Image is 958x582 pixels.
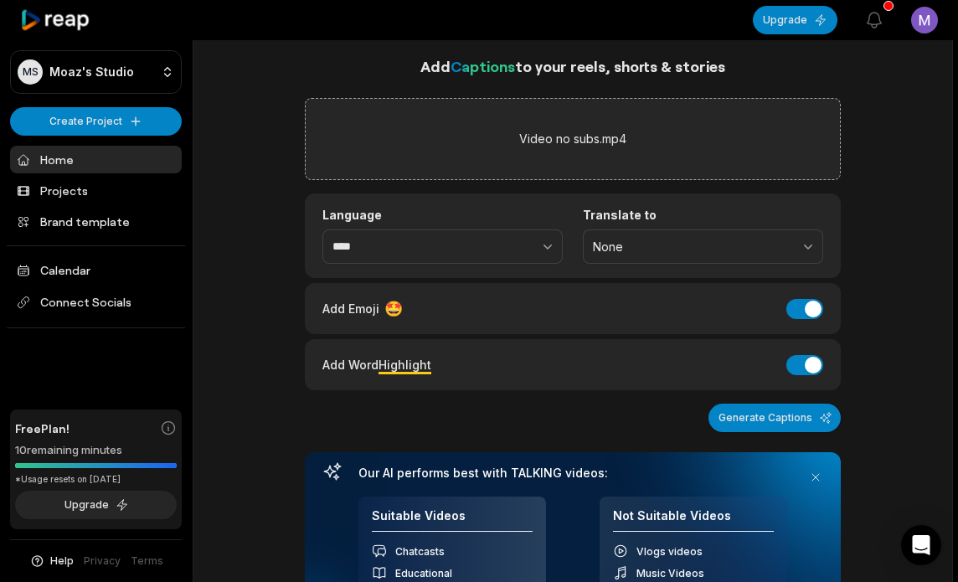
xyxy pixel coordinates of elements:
div: MS [18,59,43,85]
div: Open Intercom Messenger [901,525,941,565]
span: Highlight [379,358,431,372]
button: None [583,229,823,265]
span: Music Videos [636,567,704,579]
a: Brand template [10,208,182,235]
button: Create Project [10,107,182,136]
span: Help [50,554,74,569]
span: Educational [395,567,452,579]
span: None [593,239,790,255]
label: Language [322,208,563,223]
div: Add Word [322,353,431,376]
a: Calendar [10,256,182,284]
span: Connect Socials [10,287,182,317]
a: Projects [10,177,182,204]
button: Upgrade [753,6,837,34]
span: Free Plan! [15,420,70,437]
label: Translate to [583,208,823,223]
span: Add Emoji [322,300,379,317]
h1: Add to your reels, shorts & stories [305,54,841,78]
h4: Not Suitable Videos [613,508,774,533]
div: *Usage resets on [DATE] [15,473,177,486]
a: Terms [131,554,163,569]
span: Captions [451,57,515,75]
button: Help [29,554,74,569]
button: Generate Captions [708,404,841,432]
div: 10 remaining minutes [15,442,177,459]
h3: Our AI performs best with TALKING videos: [358,466,787,481]
button: Upgrade [15,491,177,519]
span: Vlogs videos [636,545,703,558]
p: Moaz's Studio [49,64,134,80]
a: Home [10,146,182,173]
span: 🤩 [384,297,403,320]
span: Chatcasts [395,545,445,558]
label: Video no subs.mp4 [519,129,626,149]
h4: Suitable Videos [372,508,533,533]
a: Privacy [84,554,121,569]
